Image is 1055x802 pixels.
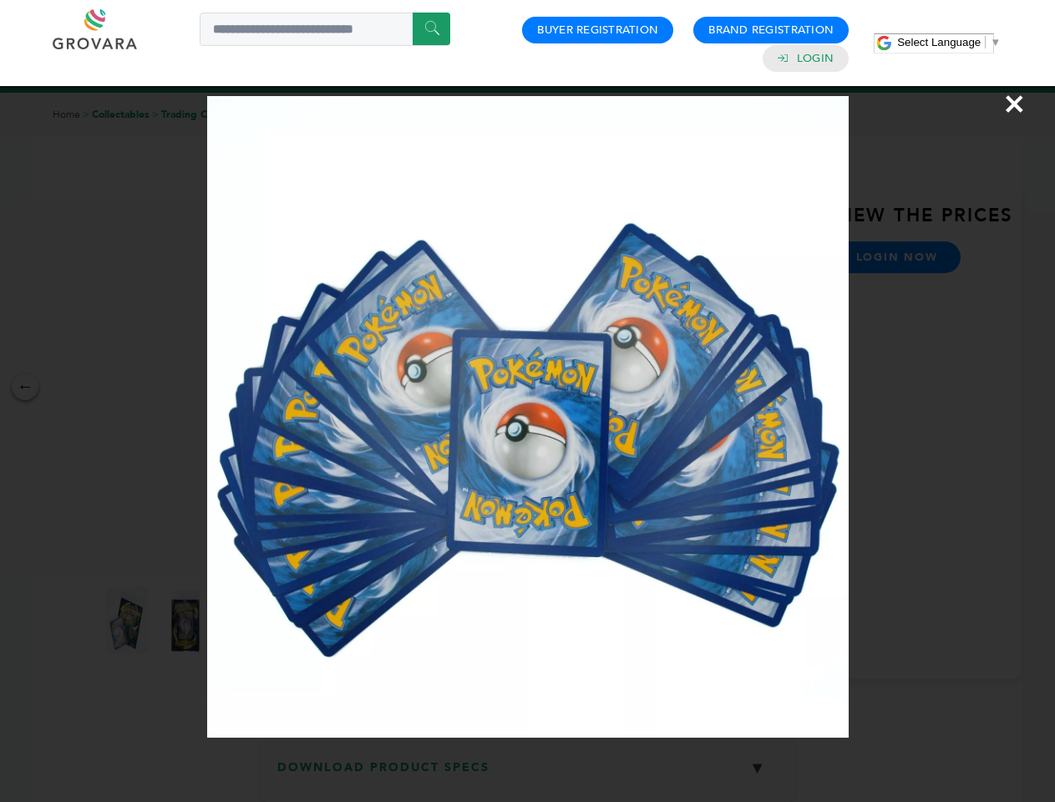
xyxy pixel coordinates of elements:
[990,36,1001,48] span: ▼
[537,23,658,38] a: Buyer Registration
[200,13,450,46] input: Search a product or brand...
[797,51,834,66] a: Login
[897,36,981,48] span: Select Language
[985,36,986,48] span: ​
[1003,80,1026,127] span: ×
[897,36,1001,48] a: Select Language​
[207,96,849,738] img: Image Preview
[708,23,834,38] a: Brand Registration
